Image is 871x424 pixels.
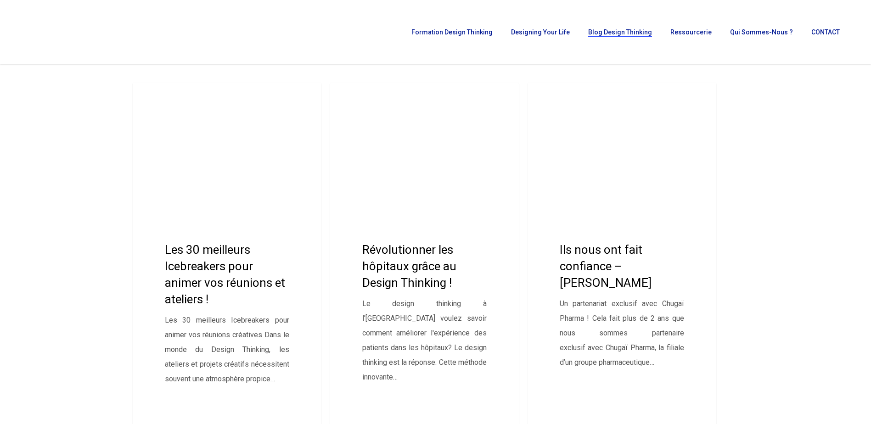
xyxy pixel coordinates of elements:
span: Blog Design Thinking [588,28,652,36]
a: Etudes de cas [142,92,202,103]
a: Formation Design Thinking [407,29,497,35]
span: Qui sommes-nous ? [730,28,793,36]
a: Qui sommes-nous ? [725,29,798,35]
span: Designing Your Life [511,28,570,36]
span: CONTACT [811,28,840,36]
a: Partenariat [537,92,585,103]
a: Etudes de cas [339,92,399,103]
a: CONTACT [807,29,844,35]
a: Ressourcerie [666,29,716,35]
img: French Future Academy [13,14,110,50]
span: Formation Design Thinking [411,28,493,36]
a: Designing Your Life [506,29,574,35]
a: Blog Design Thinking [584,29,657,35]
span: Ressourcerie [670,28,712,36]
